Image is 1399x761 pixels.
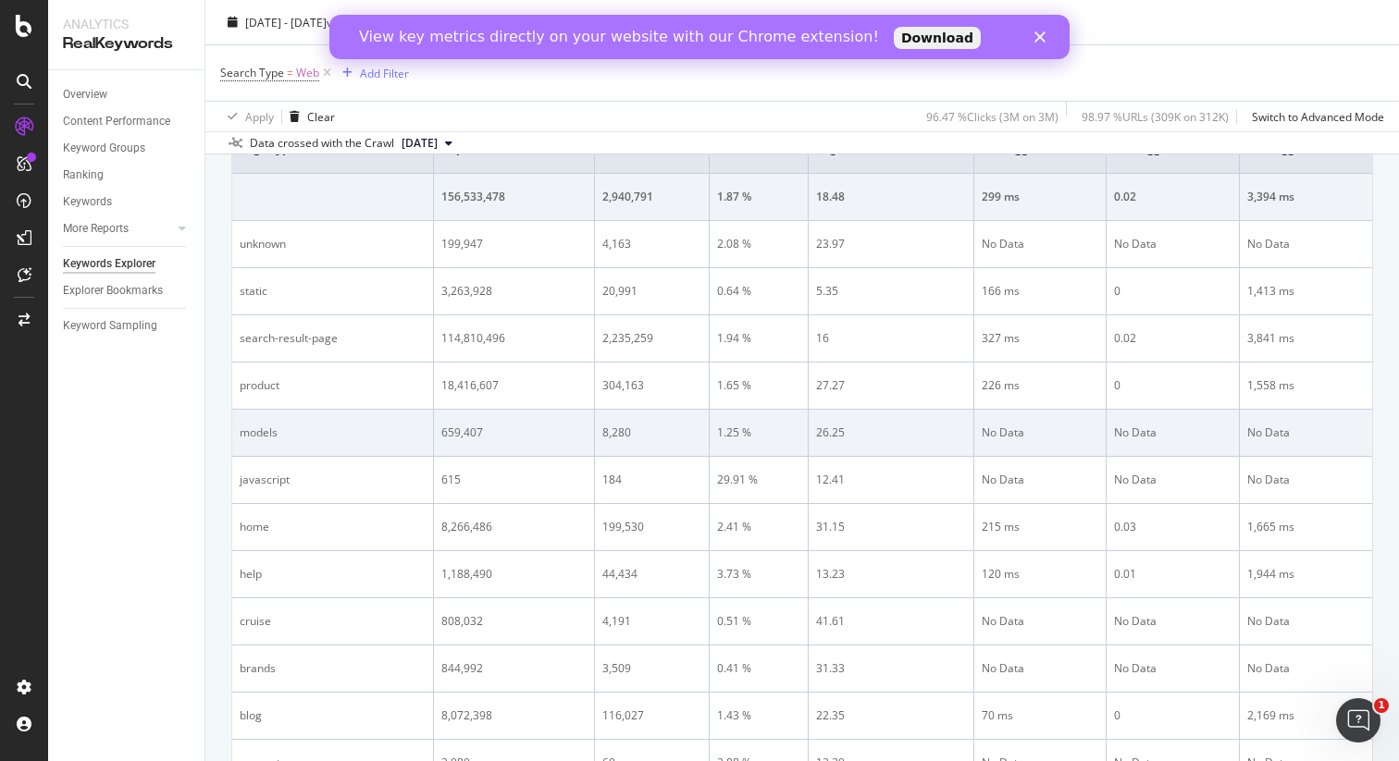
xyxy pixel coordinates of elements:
[816,613,966,630] div: 41.61
[240,566,426,583] div: help
[296,60,319,86] span: Web
[1114,613,1231,630] div: No Data
[816,707,966,724] div: 22.35
[240,236,426,252] div: unknown
[982,613,1098,630] div: No Data
[63,139,145,158] div: Keyword Groups
[1247,424,1365,441] div: No Data
[63,33,190,55] div: RealKeywords
[282,102,335,131] button: Clear
[717,236,800,252] div: 2.08 %
[717,613,800,630] div: 0.51 %
[717,424,800,441] div: 1.25 %
[602,236,700,252] div: 4,163
[816,660,966,677] div: 31.33
[1247,472,1365,488] div: No Data
[240,660,426,677] div: brands
[441,377,587,394] div: 18,416,607
[602,377,700,394] div: 304,163
[1114,283,1231,300] div: 0
[1247,707,1365,724] div: 2,169 ms
[245,14,327,30] span: [DATE] - [DATE]
[441,566,587,583] div: 1,188,490
[717,707,800,724] div: 1.43 %
[717,377,800,394] div: 1.65 %
[240,613,426,630] div: cruise
[1247,236,1365,252] div: No Data
[982,519,1098,535] div: 215 ms
[63,85,192,104] a: Overview
[982,236,1098,252] div: No Data
[245,108,274,124] div: Apply
[394,132,460,154] button: [DATE]
[1247,519,1365,535] div: 1,665 ms
[982,283,1098,300] div: 166 ms
[240,424,426,441] div: models
[63,15,190,33] div: Analytics
[982,707,1098,724] div: 70 ms
[307,108,335,124] div: Clear
[1114,519,1231,535] div: 0.03
[1114,472,1231,488] div: No Data
[816,566,966,583] div: 13.23
[926,108,1059,124] div: 96.47 % Clicks ( 3M on 3M )
[563,13,578,31] div: times
[1247,660,1365,677] div: No Data
[1247,189,1365,205] div: 3,394 ms
[63,85,107,104] div: Overview
[240,707,426,724] div: blog
[441,472,587,488] div: 615
[63,254,192,274] a: Keywords Explorer
[982,189,1098,205] div: 299 ms
[602,189,700,205] div: 2,940,791
[329,15,1070,59] iframe: Intercom live chat banner
[1114,707,1231,724] div: 0
[717,519,800,535] div: 2.41 %
[717,566,800,583] div: 3.73 %
[717,330,800,347] div: 1.94 %
[982,660,1098,677] div: No Data
[63,219,173,239] a: More Reports
[441,707,587,724] div: 8,072,398
[63,281,163,301] div: Explorer Bookmarks
[1114,566,1231,583] div: 0.01
[63,219,129,239] div: More Reports
[63,166,192,185] a: Ranking
[1082,108,1229,124] div: 98.97 % URLs ( 309K on 312K )
[717,660,800,677] div: 0.41 %
[220,102,274,131] button: Apply
[441,660,587,677] div: 844,992
[717,472,800,488] div: 29.91 %
[360,65,409,80] div: Add Filter
[441,519,587,535] div: 8,266,486
[1247,566,1365,583] div: 1,944 ms
[240,472,426,488] div: javascript
[982,424,1098,441] div: No Data
[441,236,587,252] div: 199,947
[816,424,966,441] div: 26.25
[602,283,700,300] div: 20,991
[63,192,192,212] a: Keywords
[63,166,104,185] div: Ranking
[816,519,966,535] div: 31.15
[1247,330,1365,347] div: 3,841 ms
[602,472,700,488] div: 184
[594,7,681,37] button: Segments
[1374,698,1389,713] span: 1
[1252,108,1384,124] div: Switch to Advanced Mode
[402,135,438,152] span: 2025 Apr. 6th
[816,377,966,394] div: 27.27
[816,330,966,347] div: 16
[63,316,157,336] div: Keyword Sampling
[602,566,700,583] div: 44,434
[705,17,724,28] div: Close
[63,192,112,212] div: Keywords
[441,330,587,347] div: 114,810,496
[63,112,192,131] a: Content Performance
[1247,283,1365,300] div: 1,413 ms
[220,65,284,80] span: Search Type
[1114,424,1231,441] div: No Data
[816,283,966,300] div: 5.35
[63,112,170,131] div: Content Performance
